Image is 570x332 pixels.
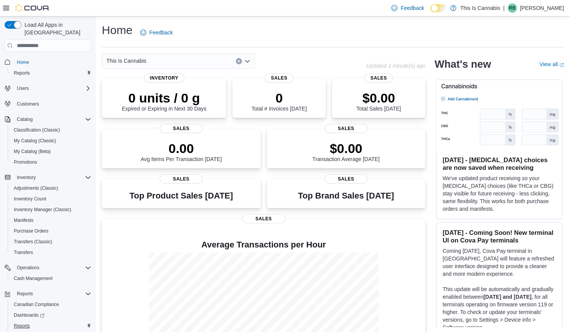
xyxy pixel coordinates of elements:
[242,214,285,223] span: Sales
[108,240,419,249] h4: Average Transactions per Hour
[14,148,51,155] span: My Catalog (Beta)
[11,68,33,78] a: Reports
[14,58,32,67] a: Home
[400,4,424,12] span: Feedback
[8,247,94,258] button: Transfers
[430,12,431,13] span: Dark Mode
[356,90,401,112] div: Total Sales [DATE]
[252,90,307,106] p: 0
[14,57,91,67] span: Home
[2,98,94,109] button: Customers
[17,101,39,107] span: Customers
[325,124,367,133] span: Sales
[443,285,556,331] p: This update will be automatically and gradually enabled between , for all terminals operating on ...
[11,226,52,236] a: Purchase Orders
[443,247,556,278] p: Coming [DATE], Cova Pay terminal in [GEOGRAPHIC_DATA] will feature a refreshed user interface des...
[8,236,94,247] button: Transfers (Classic)
[11,136,91,145] span: My Catalog (Classic)
[11,205,74,214] a: Inventory Manager (Classic)
[236,58,242,64] button: Clear input
[559,63,564,67] svg: External link
[11,194,49,203] a: Inventory Count
[11,237,55,246] a: Transfers (Classic)
[17,265,39,271] span: Operations
[11,226,91,236] span: Purchase Orders
[102,23,132,38] h1: Home
[11,194,91,203] span: Inventory Count
[21,21,91,36] span: Load All Apps in [GEOGRAPHIC_DATA]
[17,85,29,91] span: Users
[14,127,60,133] span: Classification (Classic)
[11,237,91,246] span: Transfers (Classic)
[8,125,94,135] button: Classification (Classic)
[14,138,56,144] span: My Catalog (Classic)
[8,215,94,226] button: Manifests
[2,83,94,94] button: Users
[17,291,33,297] span: Reports
[11,274,91,283] span: Cash Management
[298,191,394,200] h3: Top Brand Sales [DATE]
[11,216,91,225] span: Manifests
[2,262,94,273] button: Operations
[14,84,32,93] button: Users
[8,157,94,168] button: Promotions
[8,183,94,194] button: Adjustments (Classic)
[11,248,36,257] a: Transfers
[17,116,33,122] span: Catalog
[11,205,91,214] span: Inventory Manager (Classic)
[14,228,49,234] span: Purchase Orders
[11,184,61,193] a: Adjustments (Classic)
[11,248,91,257] span: Transfers
[17,174,36,181] span: Inventory
[11,158,91,167] span: Promotions
[312,141,380,156] p: $0.00
[14,312,44,318] span: Dashboards
[8,321,94,331] button: Reports
[140,141,222,156] p: 0.00
[11,300,91,309] span: Canadian Compliance
[122,90,206,112] div: Expired or Expiring in Next 30 Days
[312,141,380,162] div: Transaction Average [DATE]
[430,4,446,12] input: Dark Mode
[434,58,491,70] h2: What's new
[160,124,203,133] span: Sales
[11,300,62,309] a: Canadian Compliance
[265,73,294,83] span: Sales
[11,136,59,145] a: My Catalog (Classic)
[149,29,173,36] span: Feedback
[443,229,556,244] h3: [DATE] - Coming Soon! New terminal UI on Cova Pay terminals
[11,125,63,135] a: Classification (Classic)
[14,289,91,298] span: Reports
[509,3,516,13] span: RB
[460,3,500,13] p: This Is Cannabis
[508,3,517,13] div: Ryan Bauer
[14,173,39,182] button: Inventory
[8,299,94,310] button: Canadian Compliance
[160,174,203,184] span: Sales
[14,217,33,223] span: Manifests
[11,311,47,320] a: Dashboards
[8,135,94,146] button: My Catalog (Classic)
[106,56,146,65] span: This Is Cannabis
[520,3,564,13] p: [PERSON_NAME]
[443,156,556,171] h3: [DATE] - [MEDICAL_DATA] choices are now saved when receiving
[364,73,393,83] span: Sales
[2,114,94,125] button: Catalog
[144,73,185,83] span: Inventory
[14,185,58,191] span: Adjustments (Classic)
[8,68,94,78] button: Reports
[503,3,505,13] p: |
[8,146,94,157] button: My Catalog (Beta)
[14,115,91,124] span: Catalog
[8,273,94,284] button: Cash Management
[14,115,36,124] button: Catalog
[539,61,564,67] a: View allExternal link
[366,63,425,69] p: Updated 1 minute(s) ago
[14,207,71,213] span: Inventory Manager (Classic)
[140,141,222,162] div: Avg Items Per Transaction [DATE]
[14,263,91,272] span: Operations
[11,158,40,167] a: Promotions
[11,321,91,330] span: Reports
[15,4,50,12] img: Cova
[14,323,30,329] span: Reports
